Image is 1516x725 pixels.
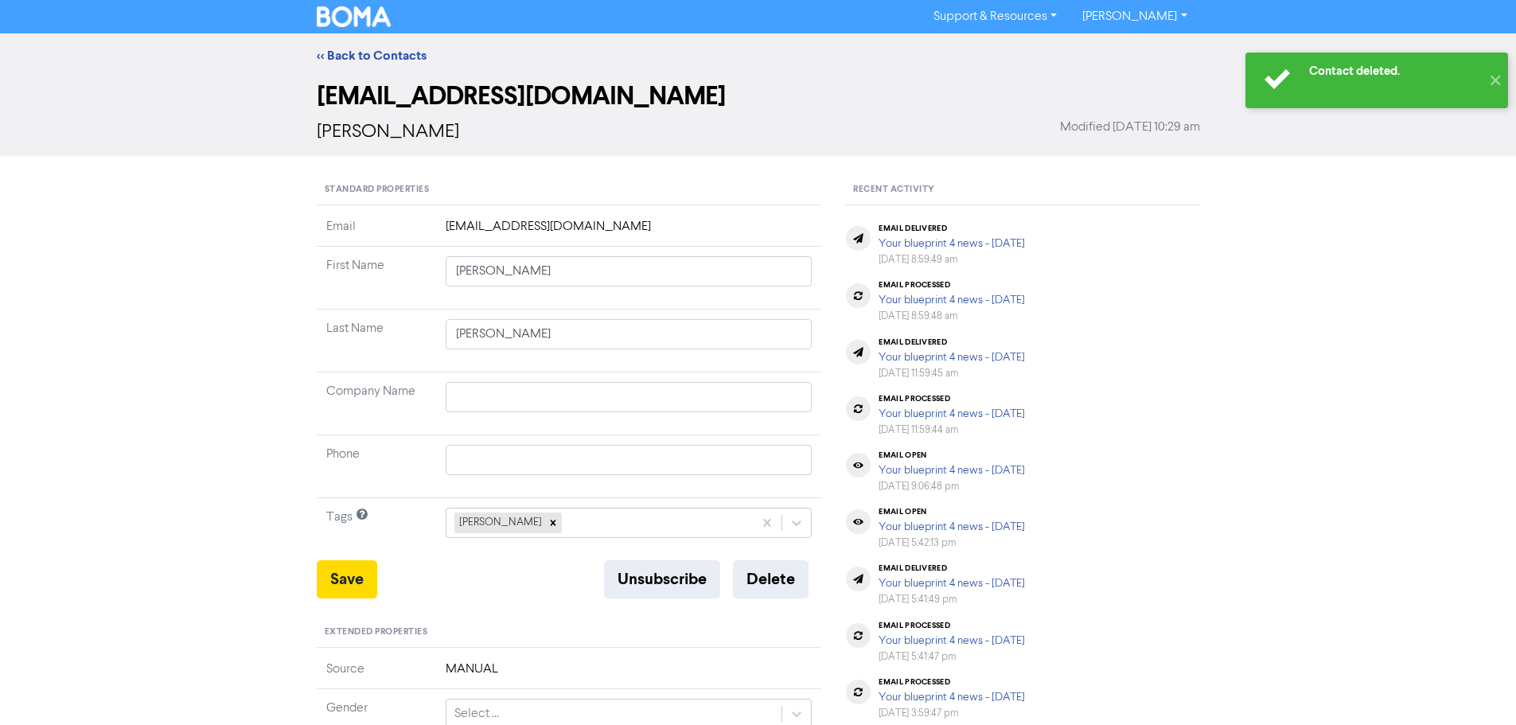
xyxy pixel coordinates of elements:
[733,560,809,598] button: Delete
[454,513,544,533] div: [PERSON_NAME]
[879,366,1025,381] div: [DATE] 11:59:45 am
[879,280,1025,290] div: email processed
[317,247,436,310] td: First Name
[317,498,436,561] td: Tags
[879,408,1025,419] a: Your blueprint 4 news - [DATE]
[879,592,1025,607] div: [DATE] 5:41:49 pm
[1070,4,1199,29] a: [PERSON_NAME]
[879,563,1025,573] div: email delivered
[317,175,822,205] div: Standard Properties
[317,310,436,372] td: Last Name
[317,372,436,435] td: Company Name
[879,394,1025,403] div: email processed
[879,479,1025,494] div: [DATE] 9:06:48 pm
[1309,63,1480,80] div: Contact deleted.
[879,423,1025,438] div: [DATE] 11:59:44 am
[879,465,1025,476] a: Your blueprint 4 news - [DATE]
[879,649,1025,665] div: [DATE] 5:41:47 pm
[879,621,1025,630] div: email processed
[879,635,1025,646] a: Your blueprint 4 news - [DATE]
[879,294,1025,306] a: Your blueprint 4 news - [DATE]
[879,450,1025,460] div: email open
[879,309,1025,324] div: [DATE] 8:59:48 am
[845,175,1199,205] div: Recent Activity
[1436,649,1516,725] iframe: Chat Widget
[879,677,1025,687] div: email processed
[1060,118,1200,137] span: Modified [DATE] 10:29 am
[879,352,1025,363] a: Your blueprint 4 news - [DATE]
[921,4,1070,29] a: Support & Resources
[317,123,459,142] span: [PERSON_NAME]
[317,660,436,689] td: Source
[317,6,392,27] img: BOMA Logo
[317,560,377,598] button: Save
[879,536,1025,551] div: [DATE] 5:42:13 pm
[879,706,1025,721] div: [DATE] 3:59:47 pm
[879,224,1025,233] div: email delivered
[454,704,499,723] div: Select ...
[879,238,1025,249] a: Your blueprint 4 news - [DATE]
[317,435,436,498] td: Phone
[879,507,1025,516] div: email open
[879,578,1025,589] a: Your blueprint 4 news - [DATE]
[879,337,1025,347] div: email delivered
[879,252,1025,267] div: [DATE] 8:59:49 am
[436,217,822,247] td: [EMAIL_ADDRESS][DOMAIN_NAME]
[879,521,1025,532] a: Your blueprint 4 news - [DATE]
[317,618,822,648] div: Extended Properties
[604,560,720,598] button: Unsubscribe
[879,692,1025,703] a: Your blueprint 4 news - [DATE]
[317,81,1200,111] h2: [EMAIL_ADDRESS][DOMAIN_NAME]
[317,48,427,64] a: << Back to Contacts
[317,217,436,247] td: Email
[436,660,822,689] td: MANUAL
